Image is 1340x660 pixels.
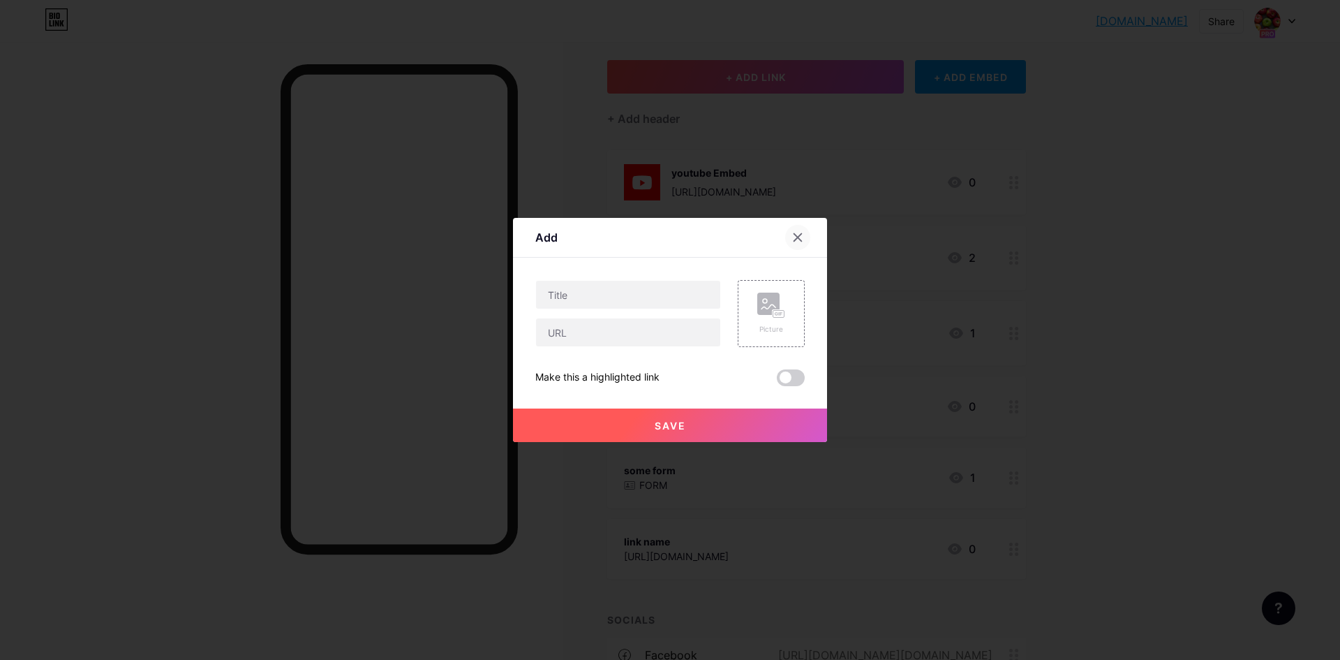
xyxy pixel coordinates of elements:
input: URL [536,318,720,346]
div: Make this a highlighted link [535,369,660,386]
div: Picture [757,324,785,335]
button: Save [513,409,827,442]
div: Add [535,229,558,246]
input: Title [536,281,720,309]
span: Save [655,420,686,432]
